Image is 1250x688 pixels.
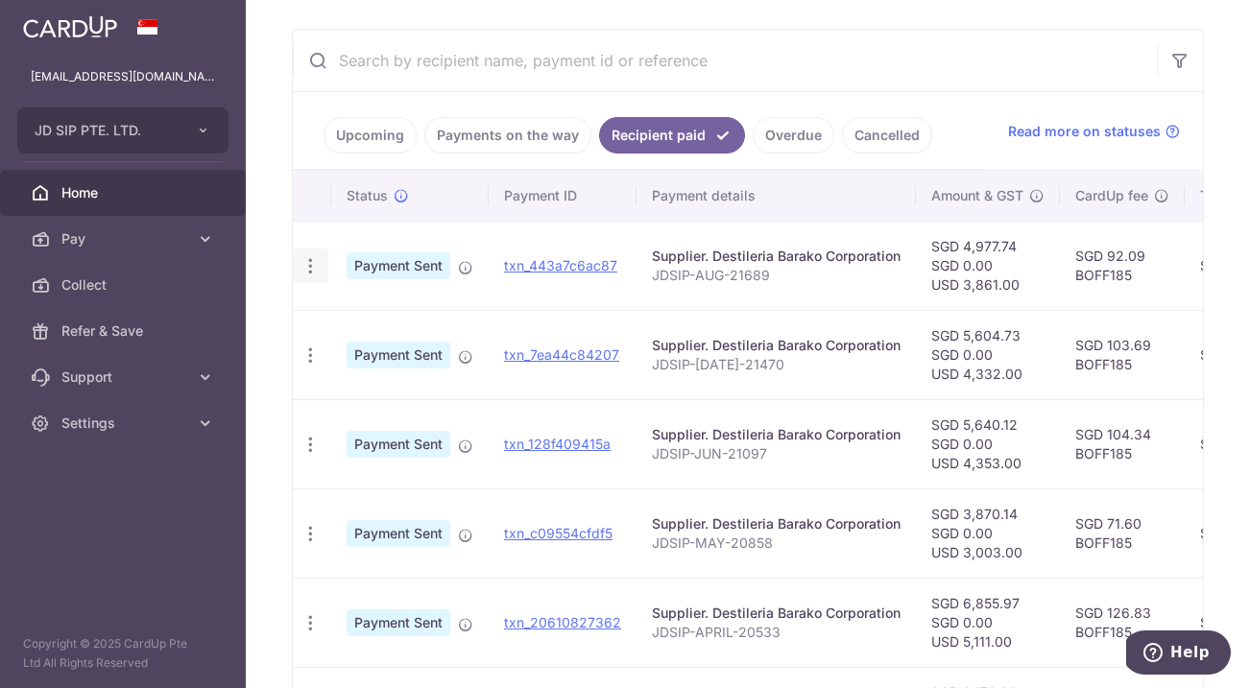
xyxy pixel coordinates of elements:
td: SGD 103.69 BOFF185 [1060,310,1185,399]
p: [EMAIL_ADDRESS][DOMAIN_NAME] [31,67,215,86]
span: Collect [61,275,188,295]
a: Recipient paid [599,117,745,154]
td: SGD 4,977.74 SGD 0.00 USD 3,861.00 [916,221,1060,310]
p: JDSIP-[DATE]-21470 [652,355,901,374]
a: txn_c09554cfdf5 [504,525,613,541]
span: Payment Sent [347,431,450,458]
a: Upcoming [324,117,417,154]
p: JDSIP-MAY-20858 [652,534,901,553]
p: JDSIP-JUN-21097 [652,444,901,463]
span: Support [61,368,188,387]
div: Supplier. Destileria Barako Corporation [652,247,901,266]
a: txn_7ea44c84207 [504,346,619,363]
span: Payment Sent [347,252,450,279]
p: JDSIP-AUG-21689 [652,266,901,285]
span: CardUp fee [1075,186,1148,205]
th: Payment details [637,171,916,221]
td: SGD 71.60 BOFF185 [1060,488,1185,578]
iframe: Opens a widget where you can find more information [1126,630,1231,678]
button: JD SIP PTE. LTD. [17,107,228,154]
a: Payments on the way [424,117,591,154]
span: Payment Sent [347,342,450,368]
div: Supplier. Destileria Barako Corporation [652,425,901,444]
span: Home [61,183,188,202]
td: SGD 6,855.97 SGD 0.00 USD 5,111.00 [916,578,1060,667]
input: Search by recipient name, payment id or reference [293,30,1157,91]
span: Refer & Save [61,321,188,341]
p: JDSIP-APRIL-20533 [652,623,901,642]
div: Supplier. Destileria Barako Corporation [652,336,901,355]
th: Payment ID [489,171,637,221]
td: SGD 5,640.12 SGD 0.00 USD 4,353.00 [916,399,1060,488]
span: JD SIP PTE. LTD. [35,121,177,140]
a: Cancelled [842,117,932,154]
div: Supplier. Destileria Barako Corporation [652,514,901,534]
span: Pay [61,229,188,249]
td: SGD 126.83 BOFF185 [1060,578,1185,667]
span: Payment Sent [347,520,450,547]
span: Amount & GST [931,186,1023,205]
a: txn_20610827362 [504,614,621,630]
span: Read more on statuses [1008,122,1161,141]
td: SGD 5,604.73 SGD 0.00 USD 4,332.00 [916,310,1060,399]
a: txn_443a7c6ac87 [504,257,617,273]
a: Read more on statuses [1008,122,1180,141]
span: Settings [61,414,188,433]
a: txn_128f409415a [504,436,611,452]
span: Status [347,186,388,205]
td: SGD 104.34 BOFF185 [1060,399,1185,488]
span: Payment Sent [347,609,450,636]
a: Overdue [753,117,834,154]
img: CardUp [23,15,117,38]
td: SGD 92.09 BOFF185 [1060,221,1185,310]
div: Supplier. Destileria Barako Corporation [652,604,901,623]
td: SGD 3,870.14 SGD 0.00 USD 3,003.00 [916,488,1060,578]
